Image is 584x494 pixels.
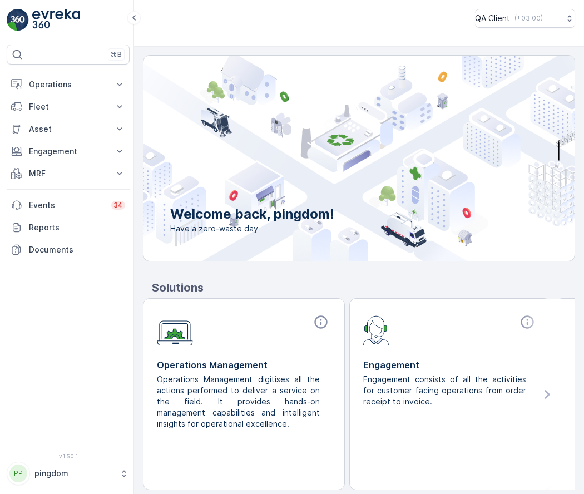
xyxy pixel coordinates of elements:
p: ⌘B [111,50,122,59]
button: Engagement [7,140,130,162]
p: MRF [29,168,107,179]
p: Engagement consists of all the activities for customer facing operations from order receipt to in... [363,374,528,407]
img: logo_light-DOdMpM7g.png [32,9,80,31]
a: Events34 [7,194,130,216]
p: Fleet [29,101,107,112]
p: Welcome back, pingdom! [170,205,334,223]
p: Reports [29,222,125,233]
p: Engagement [29,146,107,157]
p: Engagement [363,358,537,372]
button: MRF [7,162,130,185]
img: city illustration [93,56,575,261]
p: Asset [29,123,107,135]
a: Documents [7,239,130,261]
p: ( +03:00 ) [514,14,543,23]
button: Fleet [7,96,130,118]
p: Operations Management digitises all the actions performed to deliver a service on the field. It p... [157,374,322,429]
button: PPpingdom [7,462,130,485]
img: module-icon [157,314,193,346]
button: QA Client(+03:00) [475,9,575,28]
span: Have a zero-waste day [170,223,334,234]
p: QA Client [475,13,510,24]
div: PP [9,465,27,482]
img: module-icon [363,314,389,345]
p: pingdom [34,468,114,479]
p: Operations Management [157,358,331,372]
p: Events [29,200,105,211]
p: 34 [113,201,123,210]
img: logo [7,9,29,31]
span: v 1.50.1 [7,453,130,460]
p: Documents [29,244,125,255]
p: Operations [29,79,107,90]
a: Reports [7,216,130,239]
button: Asset [7,118,130,140]
p: Solutions [152,279,575,296]
button: Operations [7,73,130,96]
